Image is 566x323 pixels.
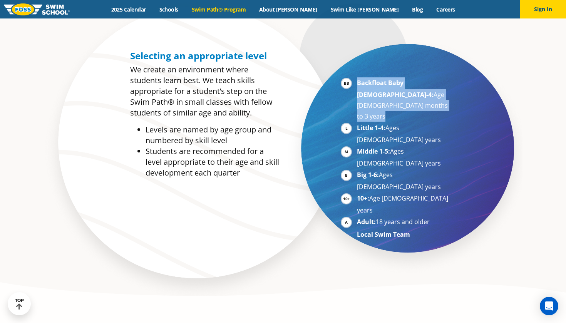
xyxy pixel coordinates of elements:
[146,146,279,178] li: Students are recommended for a level appropriate to their age and skill development each quarter
[357,147,390,156] strong: Middle 1-5:
[185,6,252,13] a: Swim Path® Program
[357,77,451,122] li: Age [DEMOGRAPHIC_DATA] months to 3 years
[540,297,558,315] div: Open Intercom Messenger
[15,298,24,310] div: TOP
[357,146,451,169] li: Ages [DEMOGRAPHIC_DATA] years
[104,6,152,13] a: 2025 Calendar
[253,6,324,13] a: About [PERSON_NAME]
[324,6,405,13] a: Swim Like [PERSON_NAME]
[357,79,434,99] strong: Backfloat Baby [DEMOGRAPHIC_DATA]-4:
[357,193,451,216] li: Age [DEMOGRAPHIC_DATA] years
[130,64,279,118] p: We create an environment where students learn best. We teach skills appropriate for a student’s s...
[357,218,376,226] strong: Adult:
[357,124,385,132] strong: Little 1-4:
[357,171,379,179] strong: Big 1-6:
[4,3,70,15] img: FOSS Swim School Logo
[130,49,267,62] span: Selecting an appropriate level
[152,6,185,13] a: Schools
[357,194,369,203] strong: 10+:
[146,124,279,146] li: Levels are named by age group and numbered by skill level
[357,216,451,228] li: 18 years and older
[430,6,462,13] a: Careers
[357,230,410,239] strong: Local Swim Team
[357,169,451,192] li: Ages [DEMOGRAPHIC_DATA] years
[357,122,451,145] li: Ages [DEMOGRAPHIC_DATA] years
[405,6,430,13] a: Blog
